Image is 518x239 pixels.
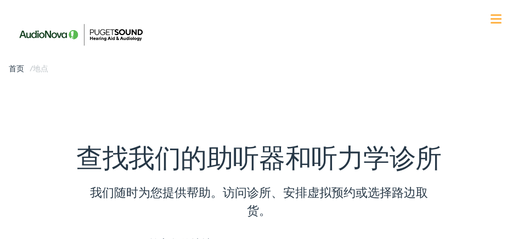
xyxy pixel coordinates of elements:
h1: 查找我们的助听器和听力学诊所 [10,143,508,172]
span: 地点 [33,62,48,73]
span: / [9,62,48,73]
a: 首页 [9,62,30,73]
div: 我们随时为您提供帮助。访问诊所、安排虚拟预约或选择路边取货。 [83,183,435,219]
a: 我们提供什么 [19,44,508,67]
